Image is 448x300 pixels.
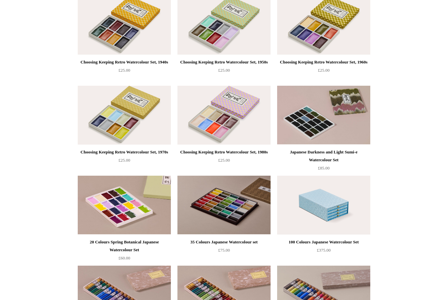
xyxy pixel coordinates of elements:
[118,68,130,73] span: £25.00
[218,158,230,163] span: £25.00
[177,149,271,175] a: Choosing Keeping Retro Watercolour Set, 1980s £25.00
[78,86,171,145] img: Choosing Keeping Retro Watercolour Set, 1970s
[79,59,169,66] div: Choosing Keeping Retro Watercolour Set, 1940s
[118,158,130,163] span: £25.00
[179,59,269,66] div: Choosing Keeping Retro Watercolour Set, 1950s
[318,68,330,73] span: £25.00
[279,149,369,164] div: Japanese Darkness and Light Sumi-e Watercolour Set
[277,59,370,85] a: Choosing Keeping Retro Watercolour Set, 1960s £25.00
[78,176,171,235] img: 20 Colours Spring Botanical Japanese Watercolour Set
[177,59,271,85] a: Choosing Keeping Retro Watercolour Set, 1950s £25.00
[177,176,271,235] img: 35 Colours Japanese Watercolour set
[78,238,171,265] a: 20 Colours Spring Botanical Japanese Watercolour Set £60.00
[277,149,370,175] a: Japanese Darkness and Light Sumi-e Watercolour Set £85.00
[177,86,271,145] a: Choosing Keeping Retro Watercolour Set, 1980s Choosing Keeping Retro Watercolour Set, 1980s
[277,176,370,235] img: 100 Colours Japanese Watercolour Set
[78,59,171,85] a: Choosing Keeping Retro Watercolour Set, 1940s £25.00
[78,86,171,145] a: Choosing Keeping Retro Watercolour Set, 1970s Choosing Keeping Retro Watercolour Set, 1970s
[78,176,171,235] a: 20 Colours Spring Botanical Japanese Watercolour Set 20 Colours Spring Botanical Japanese Waterco...
[277,86,370,145] img: Japanese Darkness and Light Sumi-e Watercolour Set
[277,86,370,145] a: Japanese Darkness and Light Sumi-e Watercolour Set Japanese Darkness and Light Sumi-e Watercolour...
[177,86,271,145] img: Choosing Keeping Retro Watercolour Set, 1980s
[277,238,370,265] a: 100 Colours Japanese Watercolour Set £375.00
[317,248,331,253] span: £375.00
[179,238,269,246] div: 35 Colours Japanese Watercolour set
[78,149,171,175] a: Choosing Keeping Retro Watercolour Set, 1970s £25.00
[279,238,369,246] div: 100 Colours Japanese Watercolour Set
[177,176,271,235] a: 35 Colours Japanese Watercolour set 35 Colours Japanese Watercolour set
[277,176,370,235] a: 100 Colours Japanese Watercolour Set 100 Colours Japanese Watercolour Set
[79,238,169,254] div: 20 Colours Spring Botanical Japanese Watercolour Set
[279,59,369,66] div: Choosing Keeping Retro Watercolour Set, 1960s
[179,149,269,156] div: Choosing Keeping Retro Watercolour Set, 1980s
[218,248,230,253] span: £75.00
[177,238,271,265] a: 35 Colours Japanese Watercolour set £75.00
[118,256,130,261] span: £60.00
[318,166,330,171] span: £85.00
[218,68,230,73] span: £25.00
[79,149,169,156] div: Choosing Keeping Retro Watercolour Set, 1970s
